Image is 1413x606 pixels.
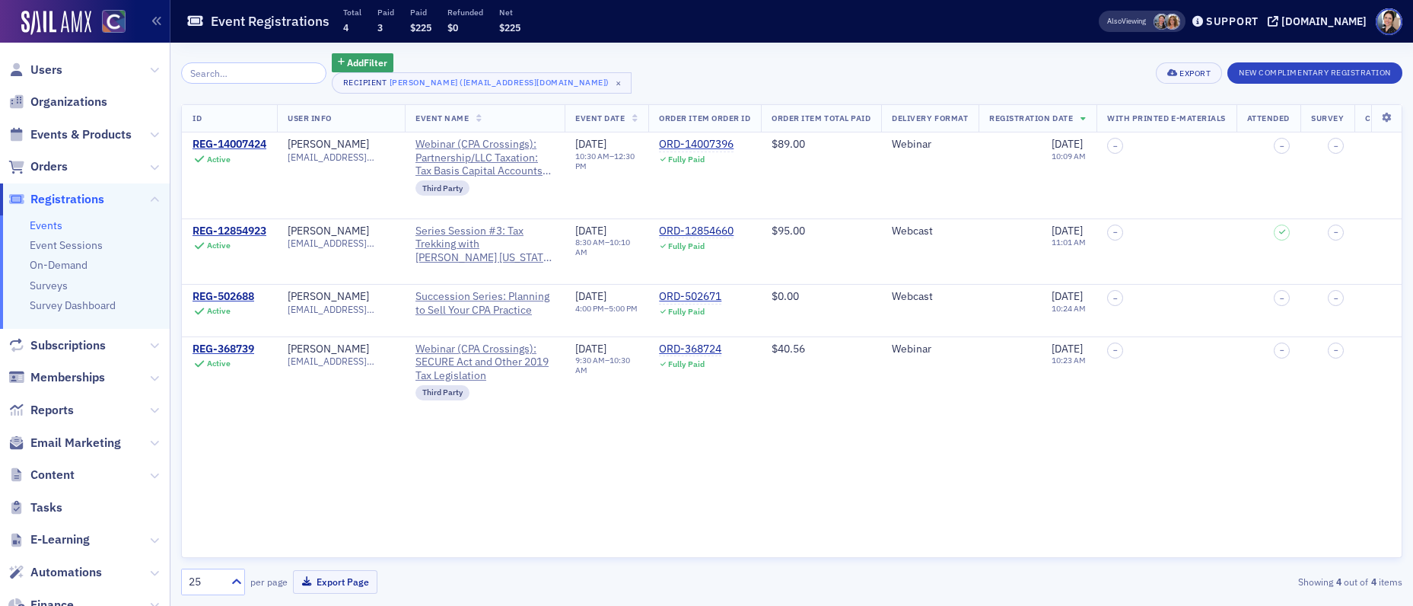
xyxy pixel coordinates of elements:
[1052,355,1086,365] time: 10:23 AM
[415,225,554,265] span: Series Session #3: Tax Trekking with Bruce Nelson - Navigating Colorado sales and income tax deve...
[499,7,520,18] p: Net
[8,191,104,208] a: Registrations
[410,7,431,18] p: Paid
[659,113,750,123] span: Order Item Order ID
[1334,228,1338,237] span: –
[1334,142,1338,151] span: –
[343,7,361,18] p: Total
[575,304,638,314] div: –
[575,238,638,257] div: –
[892,113,968,123] span: Delivery Format
[8,467,75,483] a: Content
[410,21,431,33] span: $225
[30,258,88,272] a: On-Demand
[1227,62,1402,84] button: New Complimentary Registration
[30,531,90,548] span: E-Learning
[659,138,734,151] div: ORD-14007396
[892,225,968,238] div: Webcast
[575,151,609,161] time: 10:30 AM
[575,355,605,365] time: 9:30 AM
[288,225,369,238] a: [PERSON_NAME]
[1052,137,1083,151] span: [DATE]
[415,343,554,383] span: Webinar (CPA Crossings): SECURE Act and Other 2019 Tax Legislation
[8,531,90,548] a: E-Learning
[447,7,483,18] p: Refunded
[30,191,104,208] span: Registrations
[1107,16,1146,27] span: Viewing
[193,138,266,151] a: REG-14007424
[892,343,968,356] div: Webinar
[30,337,106,354] span: Subscriptions
[288,138,369,151] a: [PERSON_NAME]
[21,11,91,35] img: SailAMX
[1113,294,1118,303] span: –
[207,241,231,250] div: Active
[343,78,387,88] div: Recipient
[415,138,554,178] a: Webinar (CPA Crossings): Partnership/LLC Taxation: Tax Basis Capital Accounts🗓️
[390,75,609,90] div: [PERSON_NAME] ([EMAIL_ADDRESS][DOMAIN_NAME])
[207,306,231,316] div: Active
[1154,14,1170,30] span: Tiffany Carson
[659,290,721,304] a: ORD-502671
[668,307,705,317] div: Fully Paid
[288,113,332,123] span: User Info
[193,290,254,304] a: REG-502688
[207,359,231,368] div: Active
[1333,575,1344,588] strong: 4
[499,21,520,33] span: $225
[8,402,74,419] a: Reports
[668,241,705,251] div: Fully Paid
[415,225,554,265] a: Series Session #3: Tax Trekking with [PERSON_NAME] [US_STATE] sales and income tax developments a...
[1281,14,1367,28] div: [DOMAIN_NAME]
[288,304,394,315] span: [EMAIL_ADDRESS][DOMAIN_NAME]
[343,21,348,33] span: 4
[193,225,266,238] a: REG-12854923
[30,238,103,252] a: Event Sessions
[1107,16,1122,26] div: Also
[288,343,369,356] a: [PERSON_NAME]
[989,113,1073,123] span: Registration Date
[8,369,105,386] a: Memberships
[575,303,604,314] time: 4:00 PM
[30,94,107,110] span: Organizations
[377,7,394,18] p: Paid
[659,225,734,238] a: ORD-12854660
[1376,8,1402,35] span: Profile
[30,279,68,292] a: Surveys
[1206,14,1259,28] div: Support
[8,435,121,451] a: Email Marketing
[288,290,369,304] a: [PERSON_NAME]
[293,570,377,594] button: Export Page
[415,385,469,400] div: Third Party
[377,21,383,33] span: 3
[332,72,632,94] button: Recipient[PERSON_NAME] ([EMAIL_ADDRESS][DOMAIN_NAME])×
[8,94,107,110] a: Organizations
[575,151,638,171] div: –
[415,290,554,317] a: Succession Series: Planning to Sell Your CPA Practice
[892,290,968,304] div: Webcast
[30,126,132,143] span: Events & Products
[1052,151,1086,161] time: 10:09 AM
[8,158,68,175] a: Orders
[1311,113,1344,123] span: Survey
[211,12,329,30] h1: Event Registrations
[91,10,126,36] a: View Homepage
[1334,294,1338,303] span: –
[1052,289,1083,303] span: [DATE]
[30,402,74,419] span: Reports
[1006,575,1402,588] div: Showing out of items
[612,76,625,90] span: ×
[1107,113,1226,123] span: With Printed E-Materials
[332,53,394,72] button: AddFilter
[575,289,606,303] span: [DATE]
